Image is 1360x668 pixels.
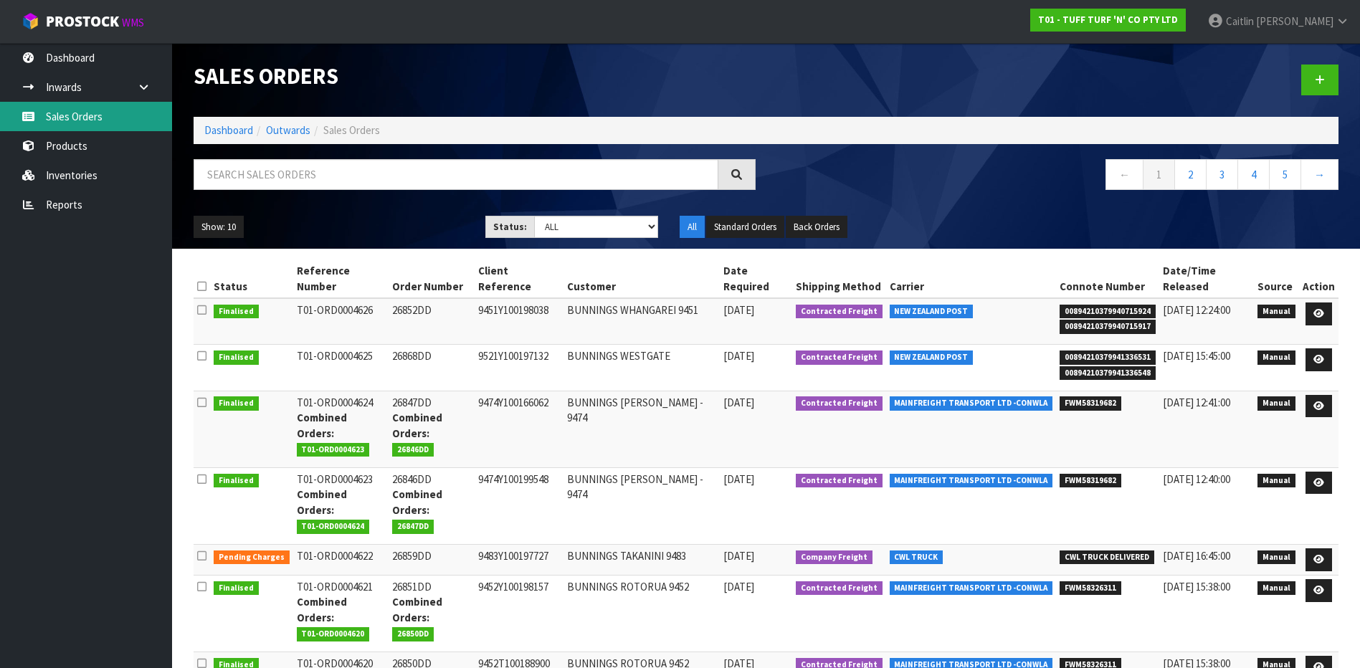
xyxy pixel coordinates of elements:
th: Date Required [720,259,792,298]
th: Connote Number [1056,259,1159,298]
h1: Sales Orders [194,65,756,89]
a: → [1300,159,1338,190]
span: [DATE] [723,349,754,363]
span: [DATE] [723,580,754,593]
span: Finalised [214,396,259,411]
th: Action [1299,259,1338,298]
td: BUNNINGS WHANGAREI 9451 [564,298,720,345]
span: Contracted Freight [796,396,883,411]
span: [DATE] 12:24:00 [1163,303,1230,317]
span: FWM58326311 [1060,581,1121,596]
span: Manual [1257,350,1295,365]
td: BUNNINGS ROTORUA 9452 [564,576,720,652]
td: 26852DD [389,298,475,345]
span: T01-ORD0004624 [297,520,370,534]
span: T01-ORD0004623 [297,443,370,457]
td: T01-ORD0004626 [293,298,389,345]
a: 4 [1237,159,1270,190]
span: 00894210379941336548 [1060,366,1156,381]
span: Manual [1257,474,1295,488]
span: FWM58319682 [1060,396,1121,411]
button: All [680,216,705,239]
th: Date/Time Released [1159,259,1255,298]
td: 9452Y100198157 [475,576,564,652]
td: 26846DD [389,467,475,544]
span: MAINFREIGHT TRANSPORT LTD -CONWLA [890,474,1053,488]
span: Caitlin [1226,14,1254,28]
td: T01-ORD0004625 [293,345,389,391]
span: [DATE] [723,303,754,317]
span: ProStock [46,12,119,31]
span: [PERSON_NAME] [1256,14,1333,28]
td: 26868DD [389,345,475,391]
small: WMS [122,16,144,29]
span: Manual [1257,305,1295,319]
a: 3 [1206,159,1238,190]
span: CWL TRUCK [890,550,943,565]
span: 00894210379940715917 [1060,320,1156,334]
span: Finalised [214,305,259,319]
span: FWM58319682 [1060,474,1121,488]
strong: Combined Orders: [392,411,442,439]
strong: Status: [493,221,527,233]
span: MAINFREIGHT TRANSPORT LTD -CONWLA [890,581,1053,596]
span: Contracted Freight [796,581,883,596]
span: MAINFREIGHT TRANSPORT LTD -CONWLA [890,396,1053,411]
td: 26851DD [389,576,475,652]
td: T01-ORD0004624 [293,391,389,467]
td: T01-ORD0004623 [293,467,389,544]
td: T01-ORD0004621 [293,576,389,652]
span: [DATE] 16:45:00 [1163,549,1230,563]
button: Show: 10 [194,216,244,239]
span: Sales Orders [323,123,380,137]
span: Contracted Freight [796,474,883,488]
strong: Combined Orders: [392,487,442,516]
td: 9451Y100198038 [475,298,564,345]
a: Outwards [266,123,310,137]
th: Reference Number [293,259,389,298]
th: Client Reference [475,259,564,298]
td: 9474Y100199548 [475,467,564,544]
td: 9474Y100166062 [475,391,564,467]
span: NEW ZEALAND POST [890,350,974,365]
span: [DATE] 12:41:00 [1163,396,1230,409]
td: T01-ORD0004622 [293,545,389,576]
span: 26846DD [392,443,434,457]
td: 26847DD [389,391,475,467]
a: ← [1105,159,1143,190]
span: CWL TRUCK DELIVERED [1060,550,1154,565]
span: Finalised [214,581,259,596]
th: Carrier [886,259,1057,298]
td: 26859DD [389,545,475,576]
td: 9483Y100197727 [475,545,564,576]
th: Shipping Method [792,259,886,298]
strong: Combined Orders: [392,595,442,624]
span: [DATE] [723,472,754,486]
td: BUNNINGS [PERSON_NAME] - 9474 [564,467,720,544]
span: NEW ZEALAND POST [890,305,974,319]
strong: Combined Orders: [297,487,347,516]
button: Back Orders [786,216,847,239]
input: Search sales orders [194,159,718,190]
strong: Combined Orders: [297,595,347,624]
span: 26850DD [392,627,434,641]
td: BUNNINGS WESTGATE [564,345,720,391]
a: 1 [1143,159,1175,190]
th: Order Number [389,259,475,298]
span: 26847DD [392,520,434,534]
span: [DATE] 15:38:00 [1163,580,1230,593]
td: 9521Y100197132 [475,345,564,391]
span: [DATE] [723,549,754,563]
strong: T01 - TUFF TURF 'N' CO PTY LTD [1038,14,1178,26]
strong: Combined Orders: [297,411,347,439]
th: Source [1254,259,1299,298]
span: Manual [1257,396,1295,411]
span: 00894210379940715924 [1060,305,1156,319]
a: Dashboard [204,123,253,137]
span: [DATE] 15:45:00 [1163,349,1230,363]
span: T01-ORD0004620 [297,627,370,641]
img: cube-alt.png [22,12,39,30]
span: 00894210379941336531 [1060,350,1156,365]
td: BUNNINGS [PERSON_NAME] - 9474 [564,391,720,467]
span: Contracted Freight [796,305,883,319]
